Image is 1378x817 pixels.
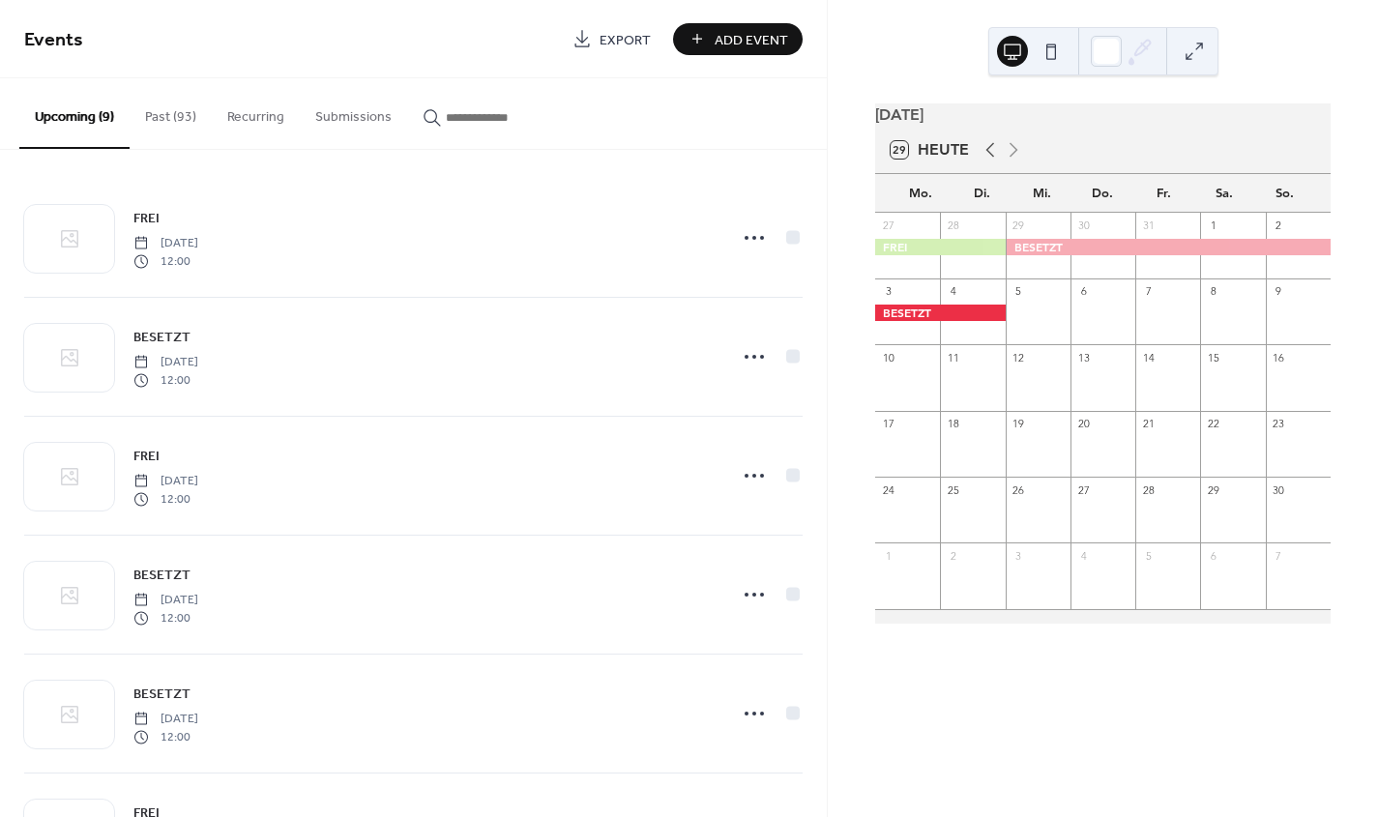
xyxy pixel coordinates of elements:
button: Submissions [300,78,407,147]
div: Mo. [891,174,952,213]
div: 20 [1076,417,1091,431]
div: Do. [1072,174,1133,213]
span: 12:00 [133,728,198,745]
a: BESETZT [133,683,191,705]
div: 29 [1012,219,1026,233]
div: 1 [881,548,895,563]
span: 12:00 [133,371,198,389]
div: 12 [1012,350,1026,365]
div: 2 [946,548,960,563]
div: 5 [1012,284,1026,299]
div: Mi. [1012,174,1072,213]
div: 22 [1206,417,1220,431]
div: 25 [946,482,960,497]
button: Add Event [673,23,803,55]
div: So. [1254,174,1315,213]
div: BESETZT [875,305,1006,321]
span: FREI [133,447,160,467]
div: 8 [1206,284,1220,299]
span: Add Event [715,30,788,50]
div: BESETZT [1006,239,1331,255]
div: 1 [1206,219,1220,233]
span: 12:00 [133,609,198,627]
div: 13 [1076,350,1091,365]
span: [DATE] [133,592,198,609]
div: 10 [881,350,895,365]
span: BESETZT [133,685,191,705]
span: Events [24,21,83,59]
div: 17 [881,417,895,431]
span: BESETZT [133,566,191,586]
div: 28 [1141,482,1156,497]
div: FREI [875,239,1006,255]
div: 15 [1206,350,1220,365]
button: 29Heute [884,136,976,163]
a: FREI [133,207,160,229]
div: 26 [1012,482,1026,497]
div: 5 [1141,548,1156,563]
div: 7 [1141,284,1156,299]
a: Export [558,23,665,55]
button: Past (93) [130,78,212,147]
div: 6 [1076,284,1091,299]
div: 28 [946,219,960,233]
span: 12:00 [133,252,198,270]
div: 27 [1076,482,1091,497]
div: 31 [1141,219,1156,233]
button: Recurring [212,78,300,147]
div: Sa. [1194,174,1255,213]
div: 30 [1272,482,1286,497]
span: [DATE] [133,711,198,728]
div: 4 [946,284,960,299]
div: 24 [881,482,895,497]
a: FREI [133,445,160,467]
button: Upcoming (9) [19,78,130,149]
div: 2 [1272,219,1286,233]
span: [DATE] [133,354,198,371]
span: [DATE] [133,235,198,252]
a: BESETZT [133,564,191,586]
div: 9 [1272,284,1286,299]
span: BESETZT [133,328,191,348]
div: 6 [1206,548,1220,563]
div: 7 [1272,548,1286,563]
div: 4 [1076,548,1091,563]
div: 16 [1272,350,1286,365]
div: 27 [881,219,895,233]
div: [DATE] [875,103,1331,127]
div: 11 [946,350,960,365]
div: 23 [1272,417,1286,431]
div: 19 [1012,417,1026,431]
div: 30 [1076,219,1091,233]
div: 14 [1141,350,1156,365]
div: 21 [1141,417,1156,431]
div: 29 [1206,482,1220,497]
span: Export [600,30,651,50]
div: 3 [881,284,895,299]
span: 12:00 [133,490,198,508]
span: FREI [133,209,160,229]
div: Di. [952,174,1012,213]
div: Fr. [1133,174,1194,213]
div: 18 [946,417,960,431]
div: 3 [1012,548,1026,563]
a: BESETZT [133,326,191,348]
span: [DATE] [133,473,198,490]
